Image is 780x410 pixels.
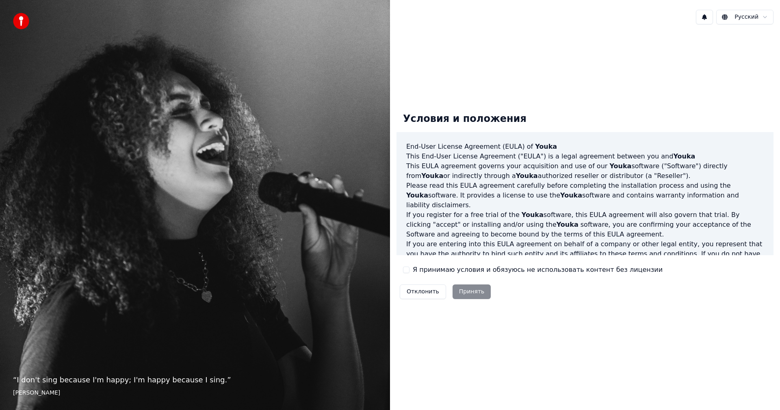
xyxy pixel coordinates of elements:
[557,221,578,228] span: Youka
[406,161,764,181] p: This EULA agreement governs your acquisition and use of our software ("Software") directly from o...
[13,13,29,29] img: youka
[396,106,533,132] div: Условия и положения
[13,389,377,397] footer: [PERSON_NAME]
[609,162,631,170] span: Youka
[406,181,764,210] p: Please read this EULA agreement carefully before completing the installation process and using th...
[673,152,695,160] span: Youka
[560,191,582,199] span: Youka
[413,265,663,275] label: Я принимаю условия и обязуюсь не использовать контент без лицензии
[406,239,764,278] p: If you are entering into this EULA agreement on behalf of a company or other legal entity, you re...
[516,172,538,180] span: Youka
[406,210,764,239] p: If you register for a free trial of the software, this EULA agreement will also govern that trial...
[522,211,544,219] span: Youka
[406,142,764,152] h3: End-User License Agreement (EULA) of
[421,172,443,180] span: Youka
[400,284,446,299] button: Отклонить
[13,374,377,386] p: “ I don't sing because I'm happy; I'm happy because I sing. ”
[406,152,764,161] p: This End-User License Agreement ("EULA") is a legal agreement between you and
[406,191,428,199] span: Youka
[535,143,557,150] span: Youka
